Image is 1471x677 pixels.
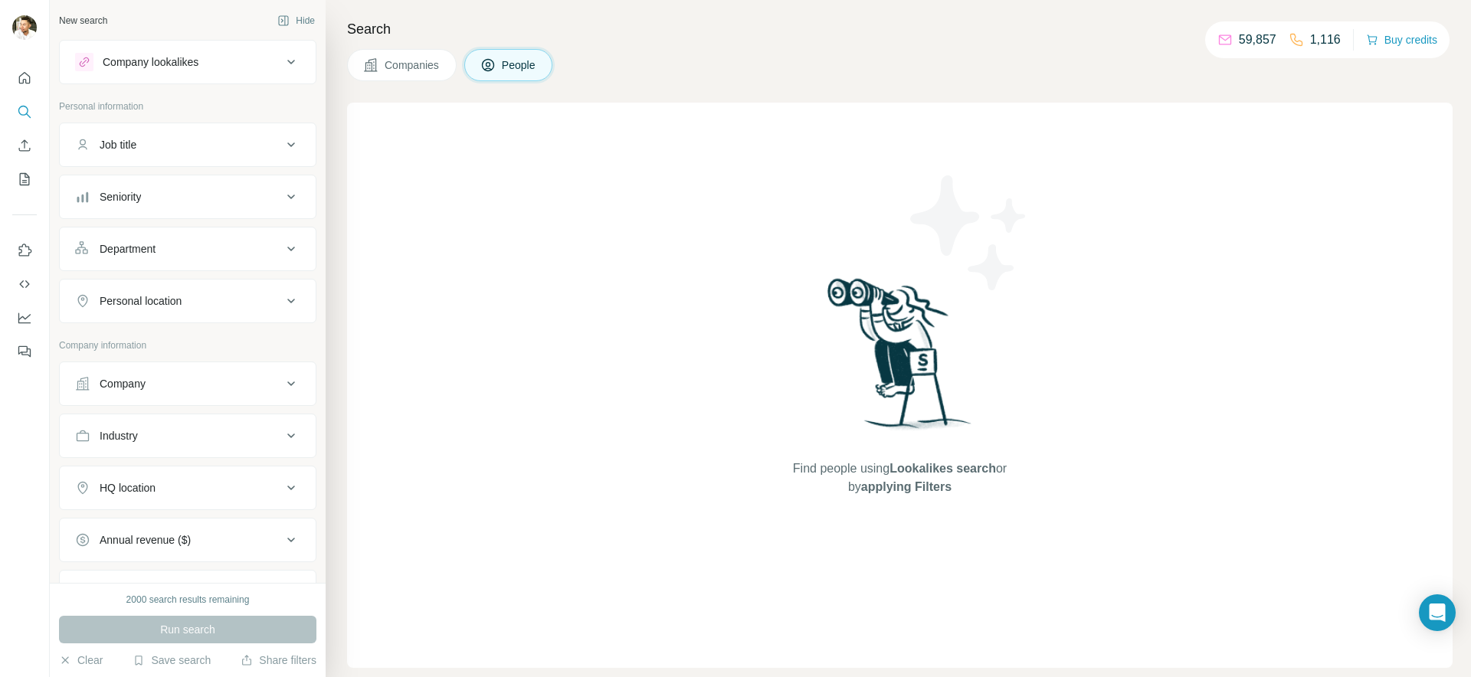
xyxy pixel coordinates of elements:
button: HQ location [60,469,316,506]
button: Share filters [241,652,316,668]
button: Job title [60,126,316,163]
button: Personal location [60,283,316,319]
img: Avatar [12,15,37,40]
div: Job title [100,137,136,152]
button: Dashboard [12,304,37,332]
div: Personal location [100,293,182,309]
div: Seniority [100,189,141,204]
button: Seniority [60,178,316,215]
div: New search [59,14,107,28]
button: Buy credits [1366,29,1437,51]
div: HQ location [100,480,156,495]
button: Industry [60,417,316,454]
div: 2000 search results remaining [126,593,250,607]
button: Search [12,98,37,126]
p: 59,857 [1239,31,1276,49]
button: Clear [59,652,103,668]
button: Use Surfe API [12,270,37,298]
span: Find people using or by [777,460,1022,496]
button: Annual revenue ($) [60,522,316,558]
div: Industry [100,428,138,443]
span: Companies [385,57,441,73]
div: Open Intercom Messenger [1419,594,1456,631]
button: Save search [133,652,211,668]
button: Department [60,231,316,267]
div: Annual revenue ($) [100,532,191,548]
button: Company [60,365,316,402]
img: Surfe Illustration - Woman searching with binoculars [821,274,980,445]
div: Company lookalikes [103,54,198,70]
button: Hide [267,9,326,32]
p: Company information [59,338,316,352]
h4: Search [347,18,1453,40]
button: My lists [12,165,37,193]
div: Company [100,376,146,391]
div: Department [100,241,156,257]
button: Enrich CSV [12,132,37,159]
button: Feedback [12,338,37,365]
span: People [502,57,537,73]
button: Quick start [12,64,37,92]
span: Lookalikes search [889,462,996,475]
button: Employees (size) [60,574,316,610]
p: Personal information [59,100,316,113]
span: applying Filters [861,480,952,493]
button: Use Surfe on LinkedIn [12,237,37,264]
img: Surfe Illustration - Stars [900,164,1038,302]
p: 1,116 [1310,31,1341,49]
button: Company lookalikes [60,44,316,80]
